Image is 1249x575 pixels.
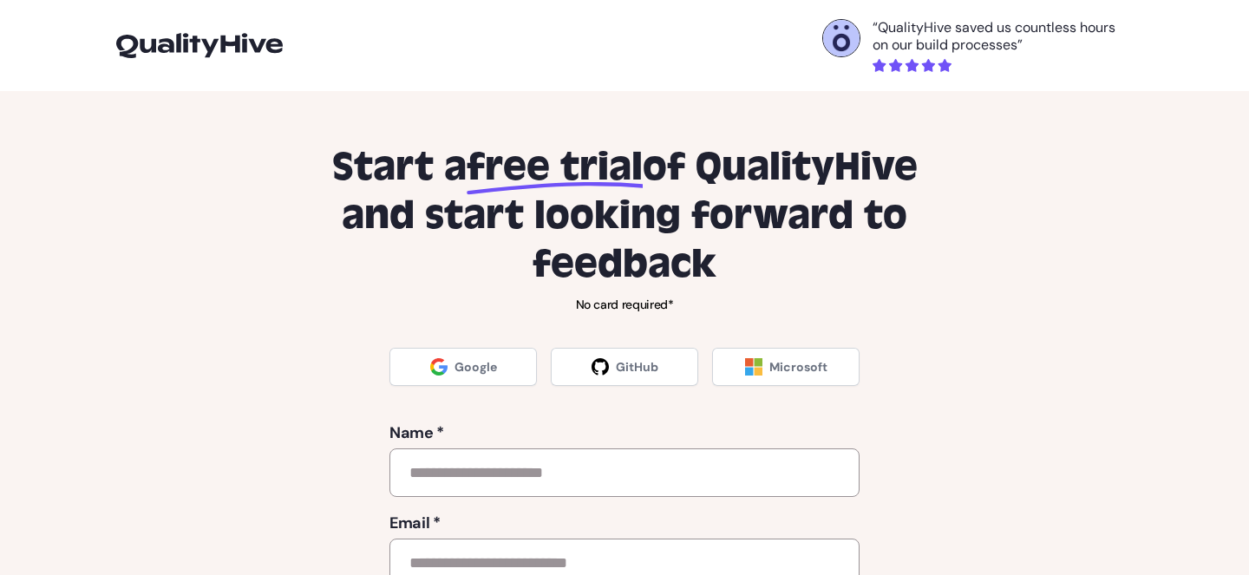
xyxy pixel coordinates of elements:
span: GitHub [616,358,658,376]
p: No card required* [305,296,944,313]
label: Email * [389,511,860,535]
a: Google [389,348,537,386]
span: free trial [467,143,643,192]
a: Microsoft [712,348,860,386]
img: logo-icon [116,33,283,57]
span: Microsoft [769,358,827,376]
span: Start a [332,143,467,192]
span: of QualityHive and start looking forward to feedback [342,143,918,289]
p: “QualityHive saved us countless hours on our build processes” [873,19,1133,54]
a: GitHub [551,348,698,386]
img: Otelli Design [823,20,860,56]
span: Google [454,358,497,376]
label: Name * [389,421,860,445]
